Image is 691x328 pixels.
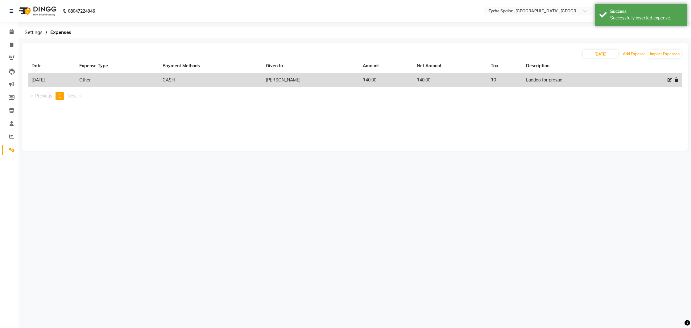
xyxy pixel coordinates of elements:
th: Amount [359,59,413,73]
span: Settings [22,27,46,38]
td: ₹40.00 [413,73,487,87]
th: Payment Methods [159,59,262,73]
nav: Pagination [28,92,682,100]
input: PLACEHOLDER.DATE [583,50,618,58]
div: Success [610,8,683,15]
span: Next [68,93,77,99]
th: Tax [487,59,522,73]
th: Net Amount [413,59,487,73]
div: Successfully inserted expense. [610,15,683,21]
span: Previous [35,93,52,99]
td: Laddoo for prasad [522,73,623,87]
td: [DATE] [28,73,76,87]
td: ₹40.00 [359,73,413,87]
td: CASH [159,73,262,87]
span: Expenses [47,27,74,38]
th: Given to [262,59,359,73]
img: logo [16,2,58,20]
th: Expense Type [76,59,159,73]
th: Date [28,59,76,73]
button: Import Expenses [648,50,681,58]
button: Add Expense [621,50,647,58]
td: Other [76,73,159,87]
td: ₹0 [487,73,522,87]
td: [PERSON_NAME] [262,73,359,87]
b: 08047224946 [68,2,95,20]
th: Description [522,59,623,73]
span: 1 [59,93,61,99]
